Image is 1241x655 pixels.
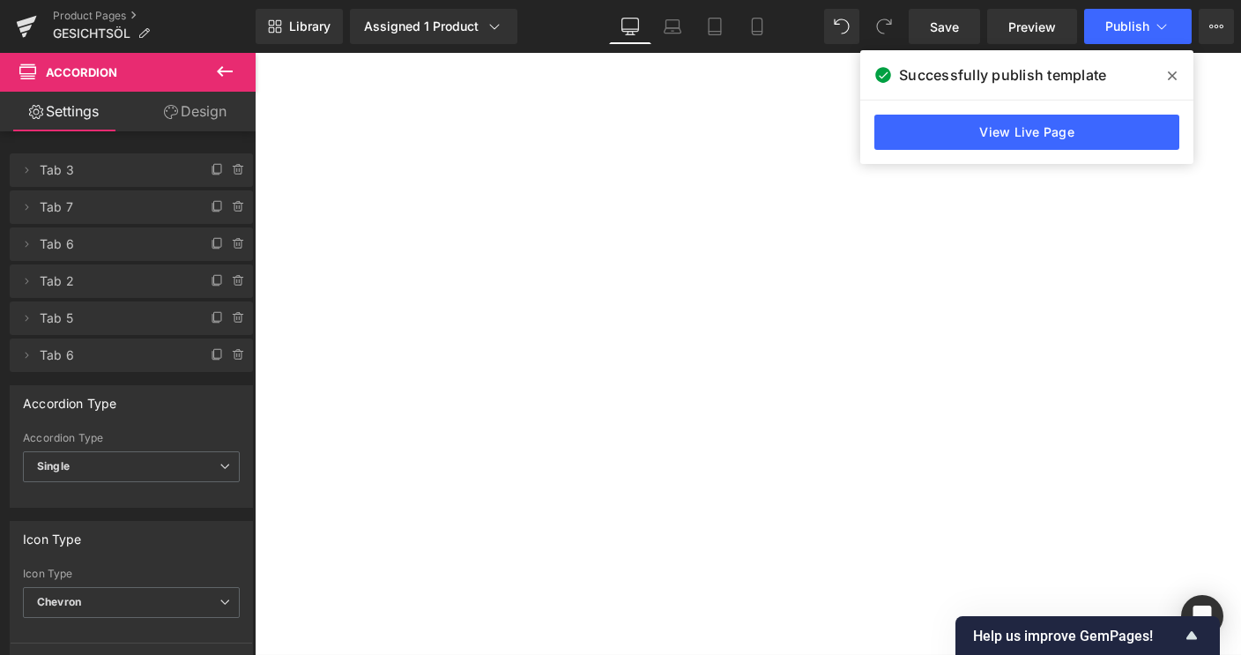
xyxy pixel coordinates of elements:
span: Tab 5 [40,301,188,335]
div: Accordion Type [23,432,240,444]
span: Help us improve GemPages! [973,628,1181,644]
button: Undo [824,9,859,44]
a: Design [131,92,259,131]
b: Single [37,459,70,473]
span: Tab 2 [40,264,188,298]
span: GESICHTSÖL [53,26,130,41]
span: Successfully publish template [899,64,1106,86]
button: More [1199,9,1234,44]
span: Preview [1008,18,1056,36]
a: New Library [256,9,343,44]
div: Icon Type [23,522,82,547]
b: Chevron [37,595,81,608]
a: Mobile [736,9,778,44]
button: Show survey - Help us improve GemPages! [973,625,1202,646]
span: Library [289,19,331,34]
span: Tab 6 [40,227,188,261]
span: Tab 6 [40,339,188,372]
a: View Live Page [874,115,1179,150]
div: Open Intercom Messenger [1181,595,1223,637]
div: Accordion Type [23,386,117,411]
span: Tab 3 [40,153,188,187]
div: Icon Type [23,568,240,580]
a: Tablet [694,9,736,44]
a: Product Pages [53,9,256,23]
span: Publish [1105,19,1149,33]
button: Redo [866,9,902,44]
div: Assigned 1 Product [364,18,503,35]
button: Publish [1084,9,1192,44]
a: Preview [987,9,1077,44]
span: Accordion [46,65,117,79]
span: Save [930,18,959,36]
span: Tab 7 [40,190,188,224]
a: Desktop [609,9,651,44]
a: Laptop [651,9,694,44]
